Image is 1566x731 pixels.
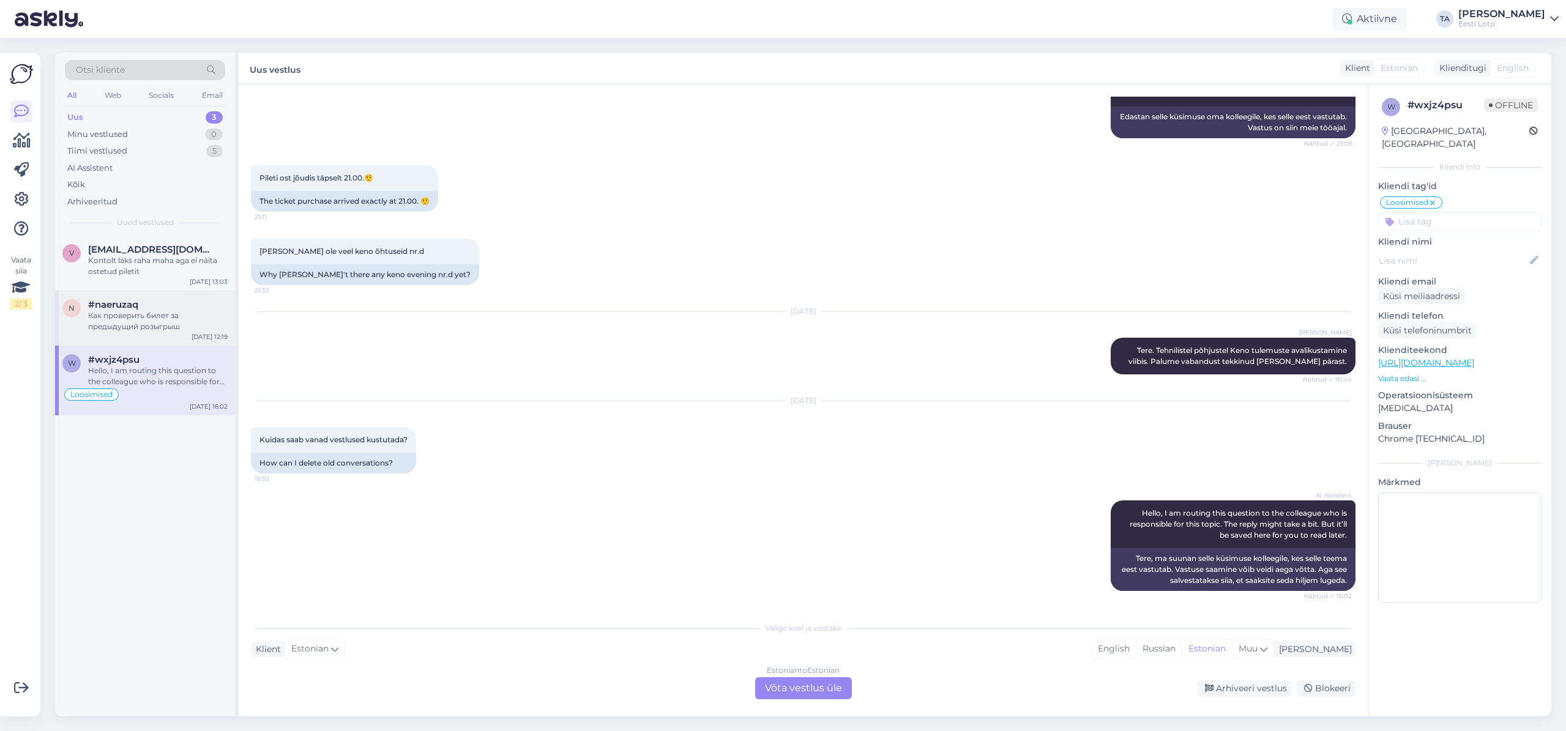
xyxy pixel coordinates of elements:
div: [DATE] [251,306,1355,317]
div: Võta vestlus üle [755,677,852,699]
input: Lisa tag [1378,212,1542,231]
div: # wxjz4psu [1408,98,1484,113]
div: English [1092,640,1136,658]
div: 0 [205,128,223,141]
div: Web [102,87,124,103]
div: Klient [1340,62,1370,75]
div: Why [PERSON_NAME]'t there any keno evening nr.d yet? [251,264,479,285]
span: 21:32 [255,286,300,295]
span: [PERSON_NAME] ole veel keno õhtuseid nr.d [259,247,424,256]
div: 2 / 3 [10,299,32,310]
a: [PERSON_NAME]Eesti Loto [1458,9,1559,29]
div: Klient [251,643,281,656]
a: [URL][DOMAIN_NAME] [1378,357,1474,368]
span: Estonian [1381,62,1418,75]
div: Aktiivne [1332,8,1407,30]
span: #naeruzaq [88,299,138,310]
p: Märkmed [1378,476,1542,489]
div: Tiimi vestlused [67,145,127,157]
div: Küsi meiliaadressi [1378,288,1465,305]
div: Eesti Loto [1458,19,1545,29]
p: Klienditeekond [1378,344,1542,357]
span: Pileti ost jõudis täpselt 21.00.🤨 [259,173,373,182]
div: [DATE] 13:03 [190,277,228,286]
div: 5 [206,145,223,157]
div: [GEOGRAPHIC_DATA], [GEOGRAPHIC_DATA] [1382,125,1529,150]
div: Estonian [1182,640,1232,658]
div: 3 [206,111,223,124]
div: [DATE] [251,395,1355,406]
span: v [69,248,74,258]
span: English [1497,62,1529,75]
div: Kliendi info [1378,161,1542,173]
span: Kuidas saab vanad vestlused kustutada? [259,435,408,444]
div: [PERSON_NAME] [1274,643,1352,656]
div: [DATE] 12:19 [192,332,228,341]
p: Chrome [TECHNICAL_ID] [1378,432,1542,445]
div: AI Assistent [67,162,113,174]
span: Otsi kliente [76,64,125,76]
div: Russian [1136,640,1182,658]
div: [PERSON_NAME] [1378,458,1542,469]
div: Edastan selle küsimuse oma kolleegile, kes selle eest vastutab. Vastus on siin meie tööajal. [1111,106,1355,138]
div: How can I delete old conversations? [251,453,416,473]
div: Küsi telefoninumbrit [1378,322,1477,339]
span: Nähtud ✓ 16:02 [1304,592,1352,601]
span: [PERSON_NAME] [1299,328,1352,337]
p: [MEDICAL_DATA] [1378,402,1542,415]
label: Uus vestlus [250,60,300,76]
div: Kontolt läks raha maha aga ei näita ostetud piletit [88,255,228,277]
span: Muu [1239,643,1258,654]
div: TA [1436,10,1453,28]
div: Tere, ma suunan selle küsimuse kolleegile, kes selle teema eest vastutab. Vastuse saamine võib ve... [1111,548,1355,591]
span: Nähtud ✓ 10:44 [1303,375,1352,384]
p: Kliendi telefon [1378,310,1542,322]
span: n [69,303,75,313]
span: Estonian [291,642,329,656]
div: Klienditugi [1434,62,1486,75]
div: Uus [67,111,83,124]
div: Kõik [67,179,85,191]
p: Vaata edasi ... [1378,373,1542,384]
span: Tere. Tehnilistel põhjustel Keno tulemuste avalikustamine viibis. Palume vabandust tekkinud [PERS... [1128,346,1349,366]
div: Blokeeri [1297,680,1355,697]
p: Operatsioonisüsteem [1378,389,1542,402]
span: Offline [1484,98,1538,112]
span: 21:11 [255,212,300,221]
span: Loosimised [70,391,113,398]
div: Arhiveeri vestlus [1198,680,1292,697]
div: Arhiveeritud [67,196,117,208]
div: Socials [146,87,176,103]
span: Loosimised [1386,199,1428,206]
div: Estonian to Estonian [767,665,840,676]
div: All [65,87,79,103]
div: [DATE] 16:02 [190,402,228,411]
span: Nähtud ✓ 21:08 [1304,139,1352,148]
span: 16:02 [255,474,300,483]
img: Askly Logo [10,62,33,86]
p: Kliendi nimi [1378,236,1542,248]
div: Valige keel ja vastake [251,623,1355,634]
span: w [68,358,76,368]
span: vaalmahendrik@gmail.com [88,244,215,255]
div: Email [199,87,225,103]
span: Hello, I am routing this question to the colleague who is responsible for this topic. The reply m... [1130,508,1349,540]
p: Brauser [1378,420,1542,432]
div: Minu vestlused [67,128,128,141]
div: Vaata siia [10,254,32,310]
div: Как проверить билет за предыдущий розыгрыш [88,310,228,332]
span: #wxjz4psu [88,354,140,365]
div: The ticket purchase arrived exactly at 21.00. 🤨 [251,191,438,212]
p: Kliendi tag'id [1378,180,1542,193]
span: w [1387,102,1395,111]
input: Lisa nimi [1379,254,1527,267]
span: AI Assistent [1306,491,1352,500]
p: Kliendi email [1378,275,1542,288]
div: [PERSON_NAME] [1458,9,1545,19]
div: Hello, I am routing this question to the colleague who is responsible for this topic. The reply m... [88,365,228,387]
span: Uued vestlused [117,217,174,228]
